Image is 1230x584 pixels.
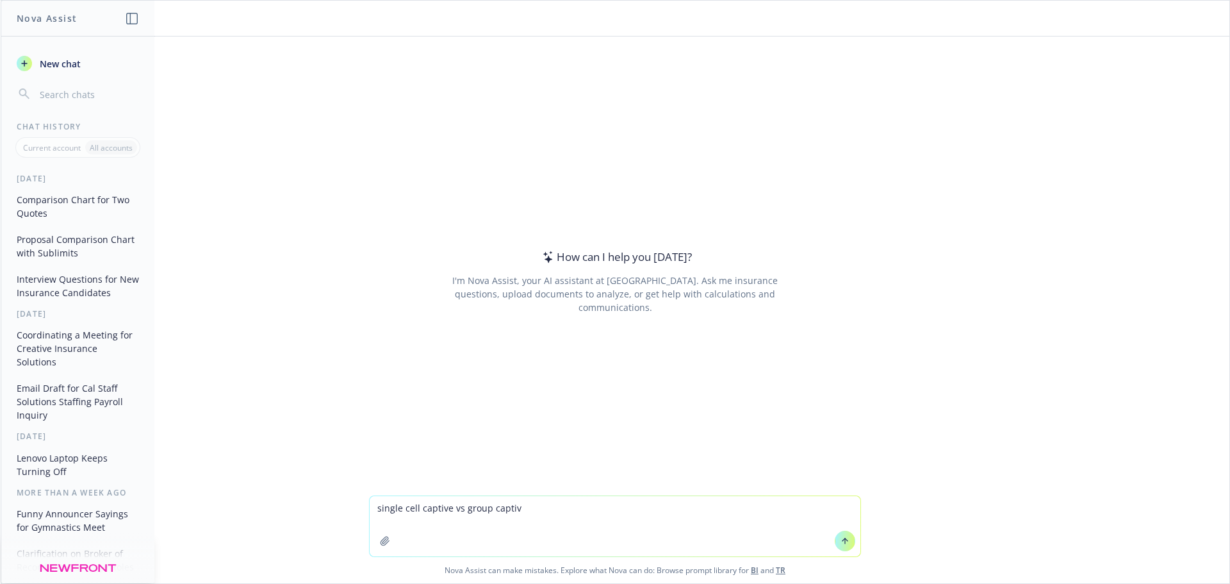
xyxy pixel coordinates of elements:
[90,142,133,153] p: All accounts
[12,229,144,263] button: Proposal Comparison Chart with Sublimits
[12,543,144,578] button: Clarification on Broker of Record and Coverage Roles
[751,565,758,576] a: BI
[1,487,154,498] div: More than a week ago
[17,12,77,25] h1: Nova Assist
[12,378,144,426] button: Email Draft for Cal Staff Solutions Staffing Payroll Inquiry
[37,85,139,103] input: Search chats
[6,557,1224,583] span: Nova Assist can make mistakes. Explore what Nova can do: Browse prompt library for and
[12,52,144,75] button: New chat
[776,565,785,576] a: TR
[12,269,144,303] button: Interview Questions for New Insurance Candidates
[1,431,154,442] div: [DATE]
[12,189,144,224] button: Comparison Chart for Two Quotes
[12,503,144,538] button: Funny Announcer Sayings for Gymnastics Meet
[12,324,144,372] button: Coordinating a Meeting for Creative Insurance Solutions
[370,496,860,556] textarea: single cell captive vs group capti
[1,121,154,132] div: Chat History
[1,173,154,184] div: [DATE]
[434,274,795,314] div: I'm Nova Assist, your AI assistant at [GEOGRAPHIC_DATA]. Ask me insurance questions, upload docum...
[23,142,81,153] p: Current account
[1,308,154,319] div: [DATE]
[539,249,692,265] div: How can I help you [DATE]?
[37,57,81,71] span: New chat
[12,447,144,482] button: Lenovo Laptop Keeps Turning Off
